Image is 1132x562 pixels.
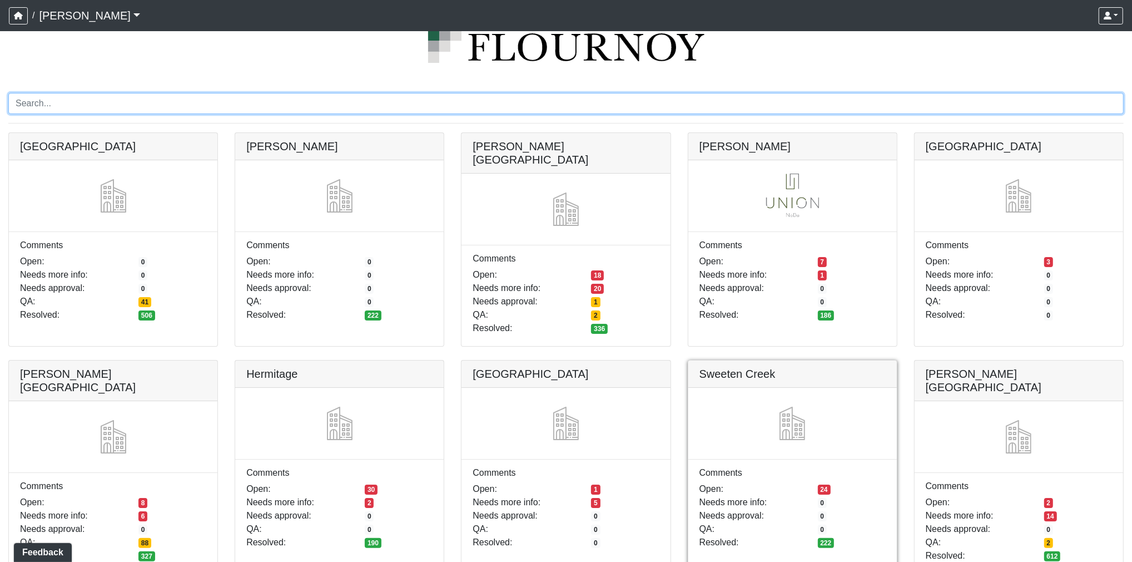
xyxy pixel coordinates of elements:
[39,4,140,27] a: [PERSON_NAME]
[8,93,1124,114] input: Search
[8,29,1124,63] img: logo
[28,4,39,27] span: /
[8,540,74,562] iframe: Ybug feedback widget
